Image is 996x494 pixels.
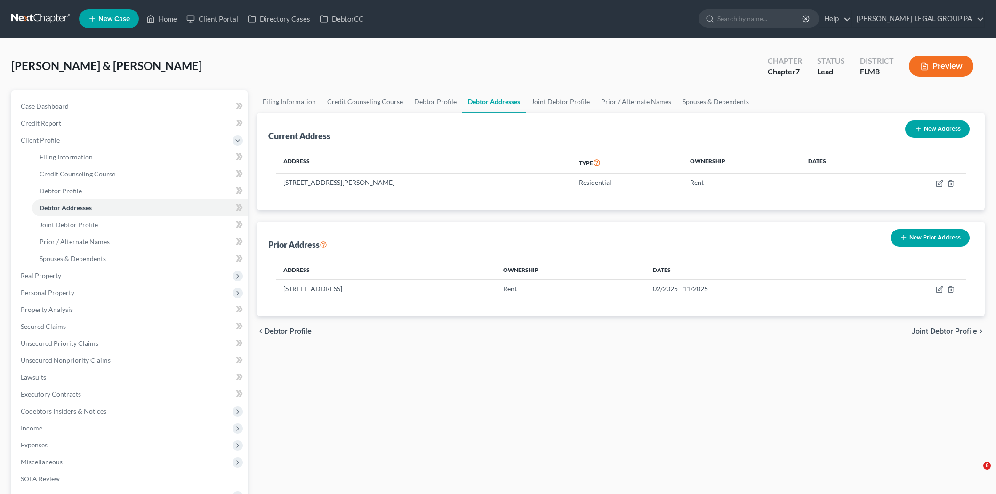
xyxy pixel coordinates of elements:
[645,279,854,297] td: 02/2025 - 11/2025
[276,174,571,191] td: [STREET_ADDRESS][PERSON_NAME]
[265,327,312,335] span: Debtor Profile
[21,119,61,127] span: Credit Report
[496,279,645,297] td: Rent
[142,10,182,27] a: Home
[13,98,248,115] a: Case Dashboard
[21,356,111,364] span: Unsecured Nonpriority Claims
[891,229,970,247] button: New Prior Address
[13,335,248,352] a: Unsecured Priority Claims
[795,67,800,76] span: 7
[40,170,115,178] span: Credit Counseling Course
[13,369,248,386] a: Lawsuits
[21,407,106,415] span: Codebtors Insiders & Notices
[977,327,985,335] i: chevron_right
[860,66,894,77] div: FLMB
[243,10,315,27] a: Directory Cases
[268,239,327,250] div: Prior Address
[276,261,496,279] th: Address
[462,90,526,113] a: Debtor Addresses
[32,183,248,199] a: Debtor Profile
[571,152,683,174] th: Type
[257,327,265,335] i: chevron_left
[13,115,248,132] a: Credit Report
[21,102,69,110] span: Case Dashboard
[912,327,977,335] span: Joint Debtor Profile
[571,174,683,191] td: Residential
[860,56,894,66] div: District
[40,153,93,161] span: Filing Information
[13,386,248,403] a: Executory Contracts
[21,458,63,466] span: Miscellaneous
[683,174,801,191] td: Rent
[13,318,248,335] a: Secured Claims
[21,424,42,432] span: Income
[683,152,801,174] th: Ownership
[98,16,130,23] span: New Case
[852,10,984,27] a: [PERSON_NAME] LEGAL GROUP PA
[526,90,595,113] a: Joint Debtor Profile
[817,56,845,66] div: Status
[13,352,248,369] a: Unsecured Nonpriority Claims
[909,56,973,77] button: Preview
[21,441,48,449] span: Expenses
[40,221,98,229] span: Joint Debtor Profile
[409,90,462,113] a: Debtor Profile
[32,166,248,183] a: Credit Counseling Course
[21,475,60,483] span: SOFA Review
[21,271,61,279] span: Real Property
[496,261,645,279] th: Ownership
[905,120,970,138] button: New Address
[677,90,755,113] a: Spouses & Dependents
[315,10,368,27] a: DebtorCC
[768,66,802,77] div: Chapter
[21,373,46,381] span: Lawsuits
[21,339,98,347] span: Unsecured Priority Claims
[21,305,73,313] span: Property Analysis
[11,59,202,72] span: [PERSON_NAME] & [PERSON_NAME]
[40,187,82,195] span: Debtor Profile
[32,250,248,267] a: Spouses & Dependents
[983,462,991,470] span: 6
[964,462,987,485] iframe: Intercom live chat
[40,238,110,246] span: Prior / Alternate Names
[32,199,248,216] a: Debtor Addresses
[257,90,321,113] a: Filing Information
[13,301,248,318] a: Property Analysis
[40,255,106,263] span: Spouses & Dependents
[182,10,243,27] a: Client Portal
[21,136,60,144] span: Client Profile
[595,90,677,113] a: Prior / Alternate Names
[276,152,571,174] th: Address
[268,130,330,142] div: Current Address
[321,90,409,113] a: Credit Counseling Course
[912,327,985,335] button: Joint Debtor Profile chevron_right
[645,261,854,279] th: Dates
[32,216,248,233] a: Joint Debtor Profile
[32,149,248,166] a: Filing Information
[13,470,248,487] a: SOFA Review
[257,327,312,335] button: chevron_left Debtor Profile
[717,10,803,27] input: Search by name...
[819,10,851,27] a: Help
[40,204,92,212] span: Debtor Addresses
[21,390,81,398] span: Executory Contracts
[32,233,248,250] a: Prior / Alternate Names
[21,288,74,296] span: Personal Property
[817,66,845,77] div: Lead
[21,322,66,330] span: Secured Claims
[276,279,496,297] td: [STREET_ADDRESS]
[801,152,878,174] th: Dates
[768,56,802,66] div: Chapter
